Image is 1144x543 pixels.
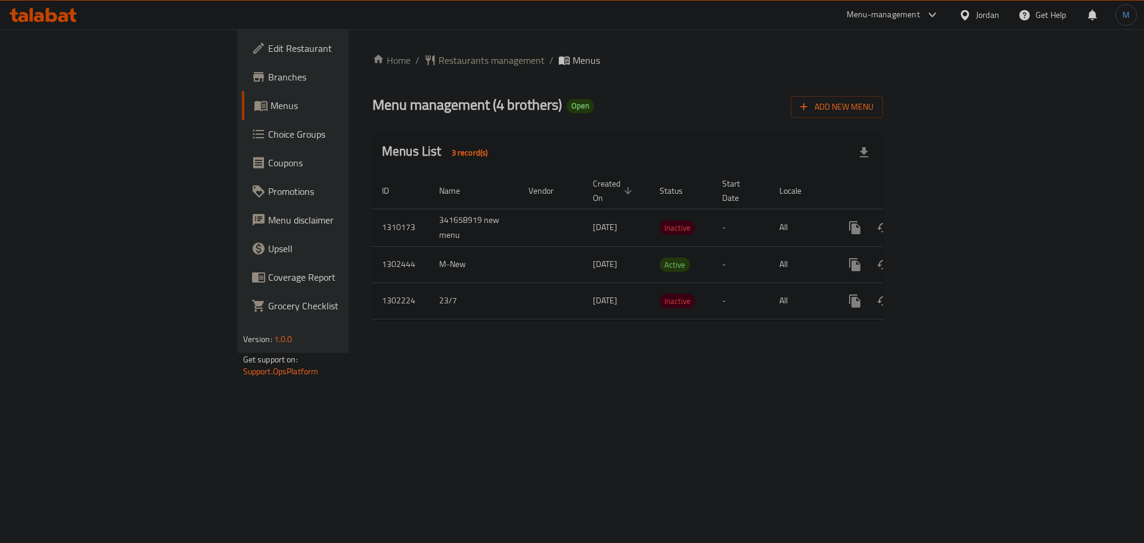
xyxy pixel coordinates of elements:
span: Branches [268,70,419,84]
nav: breadcrumb [372,53,883,67]
span: Promotions [268,184,419,198]
span: Menus [271,98,419,113]
span: Menu management ( 4 brothers ) [372,91,562,118]
span: Menu disclaimer [268,213,419,227]
td: 341658919 new menu [430,209,519,246]
a: Menu disclaimer [242,206,428,234]
td: M-New [430,246,519,283]
span: Version: [243,331,272,347]
button: more [841,213,869,242]
td: 23/7 [430,283,519,319]
span: Grocery Checklist [268,299,419,313]
span: Coverage Report [268,270,419,284]
button: Add New Menu [791,96,883,118]
span: [DATE] [593,256,617,272]
div: Jordan [976,8,999,21]
a: Promotions [242,177,428,206]
td: - [713,283,770,319]
span: Restaurants management [439,53,545,67]
div: Menu-management [847,8,920,22]
span: Coupons [268,156,419,170]
li: / [549,53,554,67]
span: Open [567,101,594,111]
td: All [770,246,831,283]
span: [DATE] [593,293,617,308]
span: Inactive [660,294,695,308]
span: Locale [779,184,817,198]
div: Export file [850,138,878,167]
h2: Menus List [382,142,495,162]
span: ID [382,184,405,198]
span: Choice Groups [268,127,419,141]
a: Support.OpsPlatform [243,364,319,379]
span: M [1123,8,1130,21]
span: Add New Menu [800,100,873,114]
a: Grocery Checklist [242,291,428,320]
button: Change Status [869,213,898,242]
div: Open [567,99,594,113]
span: Active [660,258,690,272]
span: Edit Restaurant [268,41,419,55]
span: Created On [593,176,636,205]
td: - [713,246,770,283]
button: Change Status [869,250,898,279]
a: Menus [242,91,428,120]
div: Total records count [444,143,495,162]
a: Restaurants management [424,53,545,67]
table: enhanced table [372,173,965,319]
span: [DATE] [593,219,617,235]
span: Upsell [268,241,419,256]
div: Active [660,257,690,272]
a: Upsell [242,234,428,263]
div: Inactive [660,221,695,235]
span: 1.0.0 [274,331,293,347]
td: - [713,209,770,246]
a: Choice Groups [242,120,428,148]
span: 3 record(s) [444,147,495,159]
a: Branches [242,63,428,91]
button: Change Status [869,287,898,315]
td: All [770,283,831,319]
a: Edit Restaurant [242,34,428,63]
span: Start Date [722,176,756,205]
a: Coupons [242,148,428,177]
span: Menus [573,53,600,67]
span: Status [660,184,698,198]
button: more [841,287,869,315]
span: Name [439,184,475,198]
th: Actions [831,173,965,209]
span: Get support on: [243,352,298,367]
span: Vendor [529,184,569,198]
td: All [770,209,831,246]
button: more [841,250,869,279]
a: Coverage Report [242,263,428,291]
span: Inactive [660,221,695,235]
